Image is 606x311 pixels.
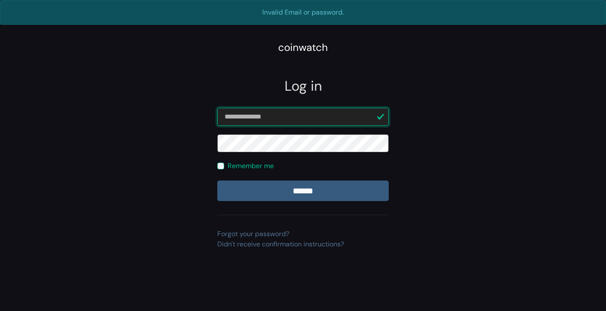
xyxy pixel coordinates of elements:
h2: Log in [217,78,389,94]
a: coinwatch [278,44,328,53]
div: coinwatch [278,40,328,55]
a: Forgot your password? [217,229,289,238]
label: Remember me [228,161,274,171]
a: Didn't receive confirmation instructions? [217,240,344,249]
